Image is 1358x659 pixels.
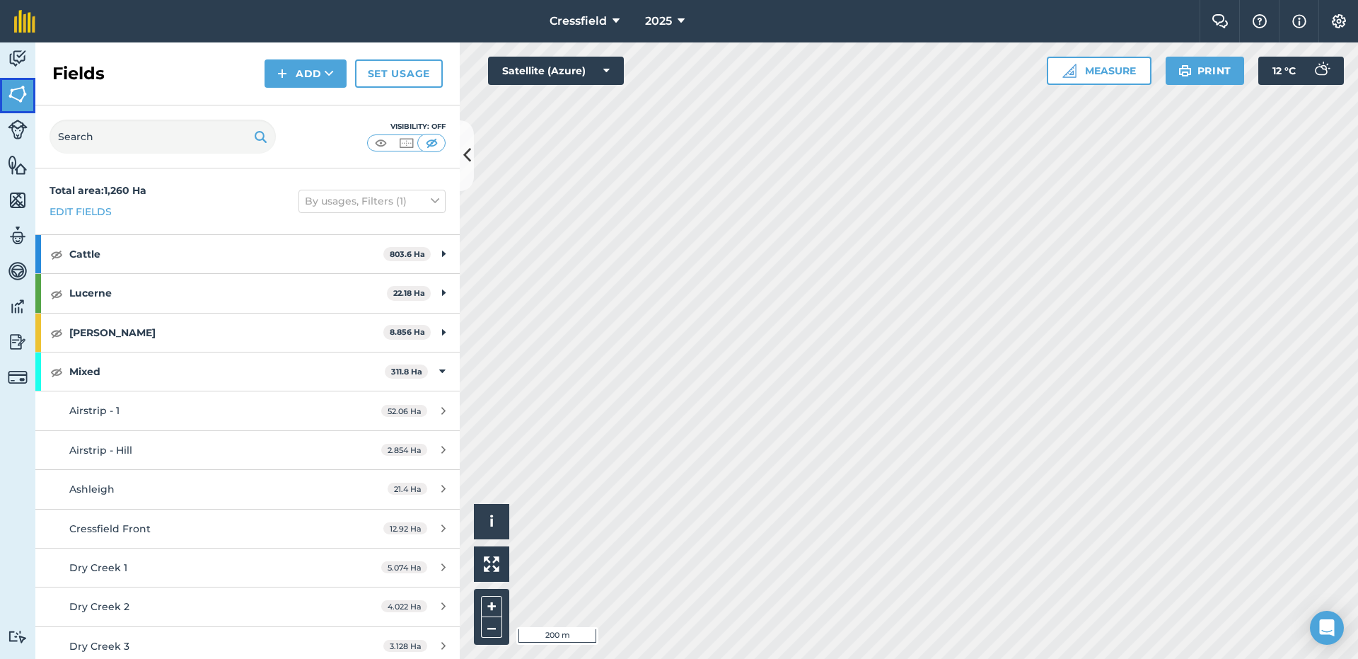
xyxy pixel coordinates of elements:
strong: Lucerne [69,274,387,312]
a: Dry Creek 15.074 Ha [35,549,460,587]
img: A cog icon [1330,14,1347,28]
div: [PERSON_NAME]8.856 Ha [35,314,460,352]
img: svg+xml;base64,PD94bWwgdmVyc2lvbj0iMS4wIiBlbmNvZGluZz0idXRmLTgiPz4KPCEtLSBHZW5lcmF0b3I6IEFkb2JlIE... [1307,57,1335,85]
strong: Total area : 1,260 Ha [50,184,146,197]
span: 5.074 Ha [381,561,427,573]
button: i [474,504,509,539]
button: + [481,596,502,617]
strong: 8.856 Ha [390,327,425,337]
img: Two speech bubbles overlapping with the left bubble in the forefront [1212,14,1229,28]
img: A question mark icon [1251,14,1268,28]
img: svg+xml;base64,PD94bWwgdmVyc2lvbj0iMS4wIiBlbmNvZGluZz0idXRmLTgiPz4KPCEtLSBHZW5lcmF0b3I6IEFkb2JlIE... [8,48,28,69]
h2: Fields [52,62,105,85]
a: Edit fields [50,204,112,219]
img: svg+xml;base64,PHN2ZyB4bWxucz0iaHR0cDovL3d3dy53My5vcmcvMjAwMC9zdmciIHdpZHRoPSIxNyIgaGVpZ2h0PSIxNy... [1292,13,1306,30]
span: i [489,512,494,530]
a: Airstrip - Hill2.854 Ha [35,431,460,469]
button: Add [265,59,347,88]
img: svg+xml;base64,PD94bWwgdmVyc2lvbj0iMS4wIiBlbmNvZGluZz0idXRmLTgiPz4KPCEtLSBHZW5lcmF0b3I6IEFkb2JlIE... [8,120,28,139]
strong: Cattle [69,235,383,273]
span: 2.854 Ha [381,444,427,456]
span: Dry Creek 1 [69,561,127,574]
a: Set usage [355,59,443,88]
img: svg+xml;base64,PHN2ZyB4bWxucz0iaHR0cDovL3d3dy53My5vcmcvMjAwMC9zdmciIHdpZHRoPSI1MCIgaGVpZ2h0PSI0MC... [372,136,390,150]
img: svg+xml;base64,PD94bWwgdmVyc2lvbj0iMS4wIiBlbmNvZGluZz0idXRmLTgiPz4KPCEtLSBHZW5lcmF0b3I6IEFkb2JlIE... [8,225,28,246]
img: svg+xml;base64,PHN2ZyB4bWxucz0iaHR0cDovL3d3dy53My5vcmcvMjAwMC9zdmciIHdpZHRoPSIxOSIgaGVpZ2h0PSIyNC... [1178,62,1192,79]
span: 3.128 Ha [383,640,427,652]
strong: Mixed [69,353,385,391]
strong: [PERSON_NAME] [69,314,383,352]
img: svg+xml;base64,PHN2ZyB4bWxucz0iaHR0cDovL3d3dy53My5vcmcvMjAwMC9zdmciIHdpZHRoPSIxNCIgaGVpZ2h0PSIyNC... [277,65,287,82]
span: Dry Creek 2 [69,600,129,613]
img: svg+xml;base64,PHN2ZyB4bWxucz0iaHR0cDovL3d3dy53My5vcmcvMjAwMC9zdmciIHdpZHRoPSI1NiIgaGVpZ2h0PSI2MC... [8,154,28,176]
img: fieldmargin Logo [14,10,35,33]
span: Airstrip - 1 [69,404,120,417]
input: Search [50,120,276,154]
button: By usages, Filters (1) [298,190,446,212]
img: svg+xml;base64,PD94bWwgdmVyc2lvbj0iMS4wIiBlbmNvZGluZz0idXRmLTgiPz4KPCEtLSBHZW5lcmF0b3I6IEFkb2JlIE... [8,630,28,643]
span: Ashleigh [69,483,115,495]
img: svg+xml;base64,PHN2ZyB4bWxucz0iaHR0cDovL3d3dy53My5vcmcvMjAwMC9zdmciIHdpZHRoPSIxOCIgaGVpZ2h0PSIyNC... [50,363,63,380]
div: Open Intercom Messenger [1310,611,1344,645]
div: Lucerne22.18 Ha [35,274,460,312]
a: Airstrip - 152.06 Ha [35,391,460,430]
span: 12 ° C [1272,57,1296,85]
img: svg+xml;base64,PHN2ZyB4bWxucz0iaHR0cDovL3d3dy53My5vcmcvMjAwMC9zdmciIHdpZHRoPSIxOCIgaGVpZ2h0PSIyNC... [50,285,63,302]
img: svg+xml;base64,PD94bWwgdmVyc2lvbj0iMS4wIiBlbmNvZGluZz0idXRmLTgiPz4KPCEtLSBHZW5lcmF0b3I6IEFkb2JlIE... [8,296,28,317]
span: 21.4 Ha [388,483,427,495]
strong: 803.6 Ha [390,249,425,259]
span: Dry Creek 3 [69,640,129,653]
span: 52.06 Ha [381,405,427,417]
img: svg+xml;base64,PD94bWwgdmVyc2lvbj0iMS4wIiBlbmNvZGluZz0idXRmLTgiPz4KPCEtLSBHZW5lcmF0b3I6IEFkb2JlIE... [8,367,28,387]
div: Mixed311.8 Ha [35,353,460,391]
img: svg+xml;base64,PD94bWwgdmVyc2lvbj0iMS4wIiBlbmNvZGluZz0idXRmLTgiPz4KPCEtLSBHZW5lcmF0b3I6IEFkb2JlIE... [8,331,28,353]
img: svg+xml;base64,PD94bWwgdmVyc2lvbj0iMS4wIiBlbmNvZGluZz0idXRmLTgiPz4KPCEtLSBHZW5lcmF0b3I6IEFkb2JlIE... [8,260,28,282]
button: Satellite (Azure) [488,57,624,85]
img: Four arrows, one pointing top left, one top right, one bottom right and the last bottom left [484,556,499,572]
img: Ruler icon [1062,64,1076,78]
img: svg+xml;base64,PHN2ZyB4bWxucz0iaHR0cDovL3d3dy53My5vcmcvMjAwMC9zdmciIHdpZHRoPSIxOCIgaGVpZ2h0PSIyNC... [50,324,63,341]
button: 12 °C [1258,57,1344,85]
span: Cressfield Front [69,522,151,535]
img: svg+xml;base64,PHN2ZyB4bWxucz0iaHR0cDovL3d3dy53My5vcmcvMjAwMC9zdmciIHdpZHRoPSI1MCIgaGVpZ2h0PSI0MC... [423,136,441,150]
img: svg+xml;base64,PHN2ZyB4bWxucz0iaHR0cDovL3d3dy53My5vcmcvMjAwMC9zdmciIHdpZHRoPSIxOCIgaGVpZ2h0PSIyNC... [50,246,63,263]
img: svg+xml;base64,PHN2ZyB4bWxucz0iaHR0cDovL3d3dy53My5vcmcvMjAwMC9zdmciIHdpZHRoPSI1NiIgaGVpZ2h0PSI2MC... [8,84,28,105]
span: 12.92 Ha [383,522,427,534]
a: Dry Creek 24.022 Ha [35,588,460,626]
div: Visibility: Off [366,121,446,132]
img: svg+xml;base64,PHN2ZyB4bWxucz0iaHR0cDovL3d3dy53My5vcmcvMjAwMC9zdmciIHdpZHRoPSIxOSIgaGVpZ2h0PSIyNC... [254,128,267,145]
span: Cressfield [550,13,607,30]
img: svg+xml;base64,PHN2ZyB4bWxucz0iaHR0cDovL3d3dy53My5vcmcvMjAwMC9zdmciIHdpZHRoPSI1MCIgaGVpZ2h0PSI0MC... [397,136,415,150]
button: Print [1166,57,1245,85]
span: Airstrip - Hill [69,444,132,457]
div: Cattle803.6 Ha [35,235,460,273]
strong: 22.18 Ha [393,288,425,298]
img: svg+xml;base64,PHN2ZyB4bWxucz0iaHR0cDovL3d3dy53My5vcmcvMjAwMC9zdmciIHdpZHRoPSI1NiIgaGVpZ2h0PSI2MC... [8,190,28,211]
span: 2025 [645,13,672,30]
strong: 311.8 Ha [391,367,422,377]
a: Cressfield Front12.92 Ha [35,510,460,548]
button: Measure [1047,57,1151,85]
a: Ashleigh21.4 Ha [35,470,460,508]
span: 4.022 Ha [381,600,427,612]
button: – [481,617,502,638]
